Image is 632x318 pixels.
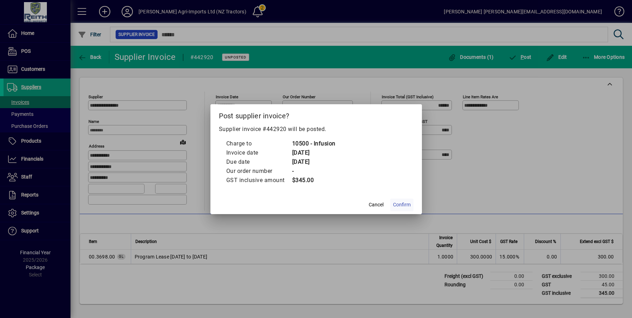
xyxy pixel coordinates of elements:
td: Due date [226,157,292,167]
span: Confirm [393,201,411,208]
button: Confirm [390,199,413,211]
td: 10500 - Infusion [292,139,336,148]
td: Invoice date [226,148,292,157]
h2: Post supplier invoice? [210,104,422,125]
td: Charge to [226,139,292,148]
span: Cancel [369,201,384,208]
button: Cancel [365,199,387,211]
p: Supplier invoice #442920 will be posted. [219,125,413,133]
td: [DATE] [292,157,336,167]
td: - [292,167,336,176]
td: Our order number [226,167,292,176]
td: $345.00 [292,176,336,185]
td: [DATE] [292,148,336,157]
td: GST inclusive amount [226,176,292,185]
